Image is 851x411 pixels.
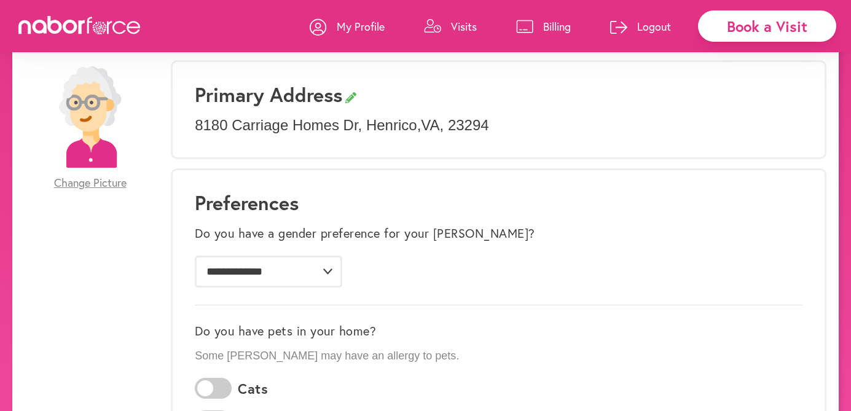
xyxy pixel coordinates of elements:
span: Change Picture [54,176,127,190]
p: My Profile [337,19,385,34]
label: Cats [238,381,268,397]
label: Do you have pets in your home? [195,324,376,339]
img: efc20bcf08b0dac87679abea64c1faab.png [39,66,141,168]
h3: Primary Address [195,83,802,106]
div: Book a Visit [698,10,836,42]
a: Billing [516,8,571,45]
p: 8180 Carriage Homes Dr , Henrico , VA , 23294 [195,117,802,135]
a: Visits [424,8,477,45]
label: Do you have a gender preference for your [PERSON_NAME]? [195,226,535,241]
a: My Profile [310,8,385,45]
h1: Preferences [195,191,802,214]
p: Billing [543,19,571,34]
p: Some [PERSON_NAME] may have an allergy to pets. [195,350,802,363]
p: Logout [637,19,671,34]
a: Logout [610,8,671,45]
p: Visits [451,19,477,34]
